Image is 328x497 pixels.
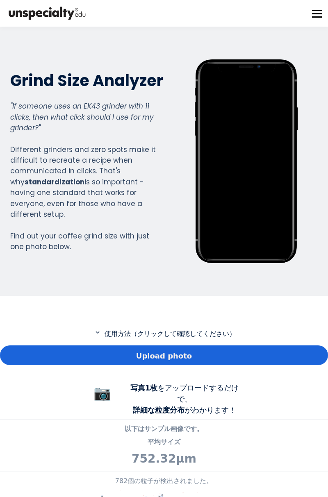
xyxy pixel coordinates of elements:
em: "If someone uses an EK43 grinder with 11 clicks, then what click should I use for my grinder?" [10,101,154,133]
b: 写真1枚 [130,384,158,392]
div: をアップロードするだけで、 がわかります！ [123,382,246,415]
b: 詳細な粒度分布 [133,406,184,414]
div: Different grinders and zero spots make it difficult to recreate a recipe when communicated in cli... [10,101,164,252]
mat-icon: expand_more [93,329,102,336]
span: Upload photo [136,350,192,361]
strong: standardization [25,177,84,187]
img: bc390a18feecddb333977e298b3a00a1.png [6,3,88,23]
h2: Grind Size Analyzer [10,70,164,91]
span: 📷 [93,385,112,401]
